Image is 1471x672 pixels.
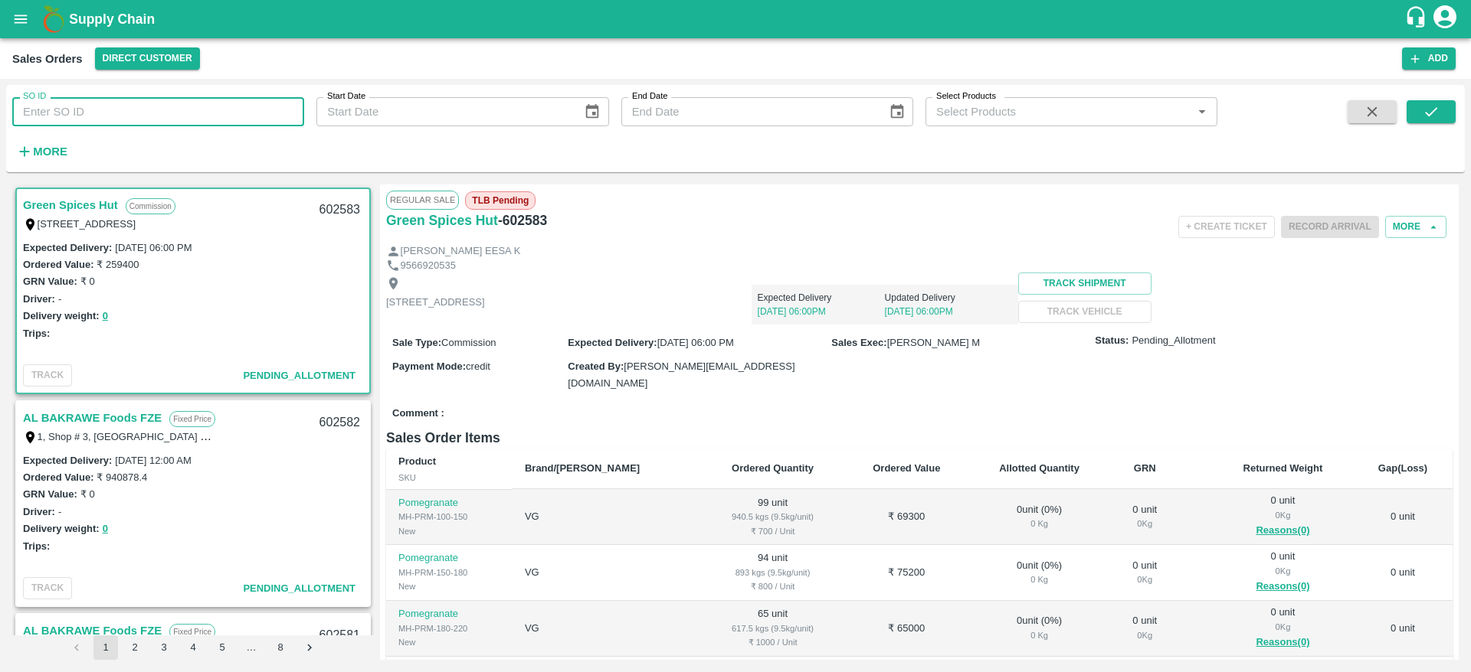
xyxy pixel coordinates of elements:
[23,540,50,552] label: Trips:
[999,462,1079,474] b: Allotted Quantity
[1225,578,1341,595] button: Reasons(0)
[398,455,436,467] b: Product
[930,102,1188,122] input: Select Products
[758,305,885,318] p: [DATE] 06:00PM
[392,406,444,421] label: Comment :
[844,489,968,545] td: ₹ 69300
[33,145,67,158] strong: More
[297,635,322,660] button: Go to next page
[1095,334,1129,348] label: Status:
[310,192,369,228] div: 602583
[713,510,833,524] div: 940.5 kgs (9.5kg/unit)
[327,90,365,103] label: Start Date
[386,210,498,231] a: Green Spices Hut
[93,635,118,660] button: page 1
[103,308,108,325] button: 0
[23,488,77,500] label: GRN Value:
[38,4,69,34] img: logo
[1132,334,1215,348] span: Pending_Allotment
[38,218,136,230] label: [STREET_ADDRESS]
[621,97,876,126] input: End Date
[701,545,845,601] td: 94 unit
[713,566,833,579] div: 893 kgs (9.5kg/unit)
[1122,614,1168,642] div: 0 unit
[386,191,459,209] span: Regular Sale
[981,573,1097,586] div: 0 Kg
[1402,47,1456,70] button: Add
[169,411,215,427] p: Fixed Price
[885,291,1012,305] p: Updated Delivery
[1225,634,1341,651] button: Reasons(0)
[401,259,456,273] p: 9566920535
[498,210,547,231] h6: - 602583
[62,635,324,660] nav: pagination navigation
[632,90,667,103] label: End Date
[936,90,996,103] label: Select Products
[38,430,498,442] label: 1, Shop # 3, [GEOGRAPHIC_DATA] – central fruits and vegetables market, , , , , [GEOGRAPHIC_DATA]
[169,624,215,640] p: Fixed Price
[1243,462,1323,474] b: Returned Weight
[23,506,55,517] label: Driver:
[1018,272,1152,295] button: Track Shipment
[386,295,485,310] p: [STREET_ADDRESS]
[701,601,845,657] td: 65 unit
[568,360,624,372] label: Created By :
[23,195,118,215] a: Green Spices Hut
[115,242,192,253] label: [DATE] 06:00 PM
[95,47,200,70] button: Select DC
[97,259,139,270] label: ₹ 259400
[398,510,500,524] div: MH-PRM-100-150
[466,360,490,372] span: credit
[23,242,112,253] label: Expected Delivery :
[126,198,175,214] p: Commission
[1353,489,1453,545] td: 0 unit
[1225,522,1341,540] button: Reasons(0)
[268,635,293,660] button: Go to page 8
[1122,517,1168,530] div: 0 Kg
[23,523,100,534] label: Delivery weight:
[80,488,95,500] label: ₹ 0
[398,496,500,511] p: Pomegranate
[1353,601,1453,657] td: 0 unit
[398,551,500,566] p: Pomegranate
[210,635,234,660] button: Go to page 5
[181,635,205,660] button: Go to page 4
[310,405,369,441] div: 602582
[981,517,1097,530] div: 0 Kg
[1404,5,1431,33] div: customer-support
[1353,545,1453,601] td: 0 unit
[1122,573,1168,586] div: 0 Kg
[441,337,496,348] span: Commission
[873,462,940,474] b: Ordered Value
[1225,494,1341,540] div: 0 unit
[3,2,38,37] button: open drawer
[981,628,1097,642] div: 0 Kg
[513,601,701,657] td: VG
[398,566,500,579] div: MH-PRM-150-180
[58,293,61,305] label: -
[23,621,162,641] a: AL BAKRAWE Foods FZE
[243,370,355,381] span: Pending_Allotment
[115,455,191,466] label: [DATE] 12:00 AM
[97,471,147,483] label: ₹ 940878.4
[701,489,845,545] td: 99 unit
[386,427,1453,449] h6: Sales Order Items
[885,305,1012,318] p: [DATE] 06:00PM
[58,506,61,517] label: -
[23,310,100,321] label: Delivery weight:
[23,90,46,103] label: SO ID
[758,291,885,305] p: Expected Delivery
[23,455,112,466] label: Expected Delivery :
[239,641,264,655] div: …
[1225,508,1341,522] div: 0 Kg
[316,97,572,126] input: Start Date
[103,520,108,538] button: 0
[23,259,93,270] label: Ordered Value:
[1192,102,1212,122] button: Open
[23,328,50,339] label: Trips:
[713,635,833,649] div: ₹ 1000 / Unit
[69,8,1404,30] a: Supply Chain
[1225,550,1341,595] div: 0 unit
[732,462,814,474] b: Ordered Quantity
